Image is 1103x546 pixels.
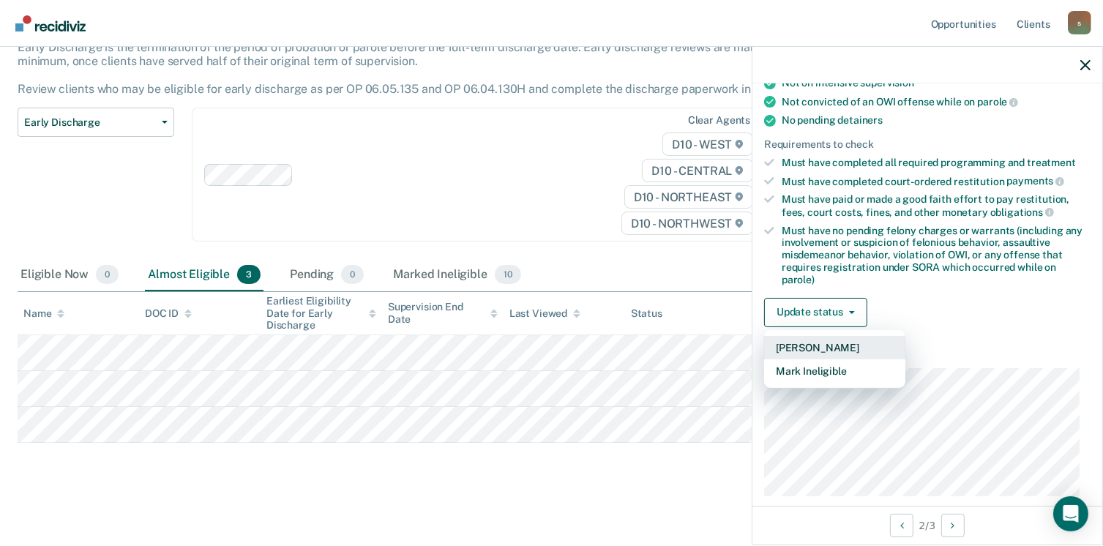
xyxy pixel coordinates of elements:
span: D10 - NORTHWEST [621,212,753,235]
button: Previous Opportunity [890,514,913,537]
span: obligations [990,206,1054,218]
div: Not convicted of an OWI offense while on [782,95,1091,108]
div: Almost Eligible [145,259,263,291]
div: Open Intercom Messenger [1053,496,1088,531]
span: Early Discharge [24,116,156,129]
p: Early Discharge is the termination of the period of probation or parole before the full-term disc... [18,40,804,97]
div: Clear agents [688,114,750,127]
span: D10 - NORTHEAST [624,185,753,209]
div: Must have completed all required programming and [782,157,1091,169]
button: Mark Ineligible [764,359,905,383]
div: Not on intensive [782,77,1091,89]
div: Marked Ineligible [390,259,523,291]
span: 0 [96,265,119,284]
img: Recidiviz [15,15,86,31]
button: Update status [764,298,867,327]
span: parole [977,96,1018,108]
div: DOC ID [145,307,192,320]
div: Last Viewed [509,307,580,320]
div: Earliest Eligibility Date for Early Discharge [266,295,376,332]
button: Next Opportunity [941,514,965,537]
div: Requirements to check [764,138,1091,151]
div: Must have completed court-ordered restitution [782,175,1091,188]
span: treatment [1027,157,1076,168]
span: payments [1007,175,1065,187]
span: detainers [837,114,883,126]
div: Pending [287,259,367,291]
div: Must have paid or made a good faith effort to pay restitution, fees, court costs, fines, and othe... [782,193,1091,218]
div: 2 / 3 [752,506,1102,545]
span: D10 - CENTRAL [642,159,753,182]
div: Eligible Now [18,259,121,291]
div: No pending [782,114,1091,127]
span: 10 [495,265,521,284]
span: 3 [237,265,261,284]
div: Must have no pending felony charges or warrants (including any involvement or suspicion of feloni... [782,225,1091,286]
div: Supervision End Date [388,301,498,326]
dt: Supervision [764,351,1091,363]
button: Profile dropdown button [1068,11,1091,34]
span: D10 - WEST [662,132,753,156]
button: [PERSON_NAME] [764,336,905,359]
span: 0 [341,265,364,284]
div: Status [631,307,662,320]
span: parole) [782,274,815,285]
div: s [1068,11,1091,34]
div: Name [23,307,64,320]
